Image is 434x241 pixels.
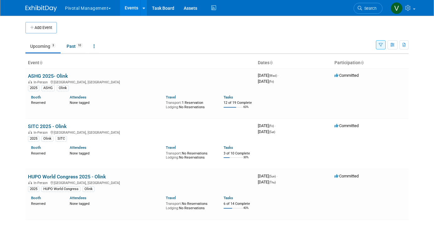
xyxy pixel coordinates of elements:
[243,206,249,215] td: 43%
[243,156,249,164] td: 30%
[258,129,275,134] span: [DATE]
[166,95,176,99] a: Travel
[28,186,39,192] div: 2025
[28,123,67,129] a: SITC 2025 - Olink
[57,85,69,91] div: Olink
[334,73,359,78] span: Committed
[334,174,359,178] span: Committed
[166,105,179,109] span: Lodging:
[258,73,279,78] span: [DATE]
[269,175,276,178] span: (Sun)
[70,196,86,200] a: Attendees
[70,95,86,99] a: Attendees
[70,99,161,105] div: None tagged
[166,101,182,105] span: Transport:
[277,174,278,178] span: -
[62,40,88,52] a: Past10
[224,145,233,150] a: Tasks
[354,3,382,14] a: Search
[31,145,41,150] a: Booth
[28,73,68,79] a: ASHG 2025- Olink
[34,131,50,135] span: In-Person
[25,40,61,52] a: Upcoming3
[269,80,274,83] span: (Fri)
[56,136,67,142] div: SITC
[31,95,41,99] a: Booth
[224,202,253,206] div: 6 of 14 Complete
[166,151,182,155] span: Transport:
[334,123,359,128] span: Committed
[25,22,57,33] button: Add Event
[25,58,255,68] th: Event
[28,136,39,142] div: 2025
[166,200,214,210] div: No Reservations No Reservations
[361,60,364,65] a: Sort by Participation Type
[269,60,273,65] a: Sort by Start Date
[28,79,253,84] div: [GEOGRAPHIC_DATA], [GEOGRAPHIC_DATA]
[25,5,57,12] img: ExhibitDay
[76,43,83,48] span: 10
[39,60,42,65] a: Sort by Event Name
[224,151,253,156] div: 3 of 10 Complete
[31,200,60,206] div: Reserved
[255,58,332,68] th: Dates
[83,186,95,192] div: Olink
[269,130,275,134] span: (Sat)
[362,6,377,11] span: Search
[31,150,60,156] div: Reserved
[70,150,161,156] div: None tagged
[28,80,32,83] img: In-Person Event
[258,123,276,128] span: [DATE]
[41,85,55,91] div: ASHG
[34,80,50,84] span: In-Person
[28,130,253,135] div: [GEOGRAPHIC_DATA], [GEOGRAPHIC_DATA]
[224,95,233,99] a: Tasks
[166,145,176,150] a: Travel
[70,200,161,206] div: None tagged
[258,79,274,84] span: [DATE]
[243,105,249,114] td: 63%
[166,150,214,160] div: No Reservations No Reservations
[258,180,276,184] span: [DATE]
[28,181,32,184] img: In-Person Event
[166,206,179,210] span: Lodging:
[31,99,60,105] div: Reserved
[41,186,80,192] div: HUPO World Congress
[70,145,86,150] a: Attendees
[166,196,176,200] a: Travel
[31,196,41,200] a: Booth
[166,155,179,160] span: Lodging:
[224,101,253,105] div: 12 of 19 Complete
[269,74,277,77] span: (Wed)
[224,196,233,200] a: Tasks
[391,2,403,14] img: Valerie Weld
[275,123,276,128] span: -
[258,174,278,178] span: [DATE]
[51,43,56,48] span: 3
[28,85,39,91] div: 2025
[34,181,50,185] span: In-Person
[166,202,182,206] span: Transport:
[278,73,279,78] span: -
[28,180,253,185] div: [GEOGRAPHIC_DATA], [GEOGRAPHIC_DATA]
[332,58,409,68] th: Participation
[28,174,106,180] a: HUPO World Congress 2025 - Olink
[28,131,32,134] img: In-Person Event
[166,99,214,109] div: 1 Reservation No Reservations
[269,181,276,184] span: (Thu)
[41,136,53,142] div: Olink
[269,124,274,128] span: (Fri)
